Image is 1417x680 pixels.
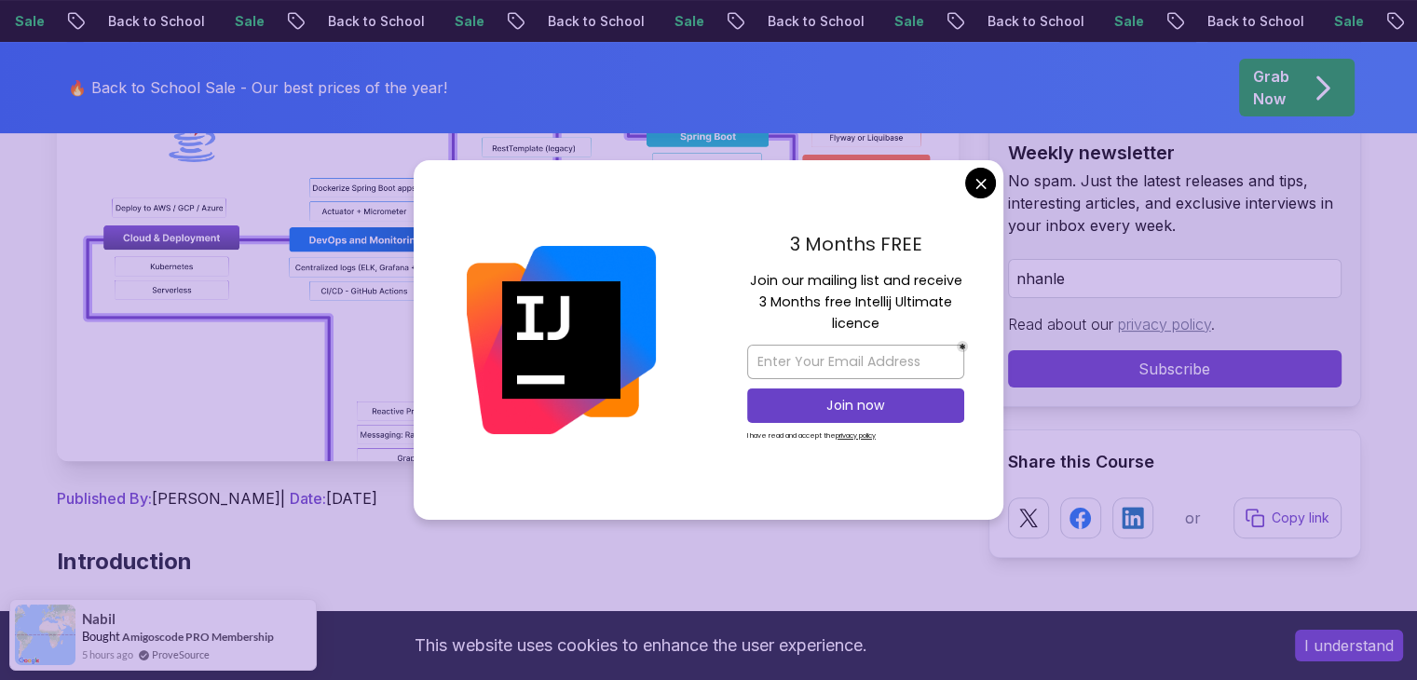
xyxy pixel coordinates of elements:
[416,12,476,31] p: Sale
[1118,315,1211,333] a: privacy policy
[57,487,959,510] p: [PERSON_NAME] | [DATE]
[1296,12,1356,31] p: Sale
[1169,12,1296,31] p: Back to School
[68,76,447,99] p: 🔥 Back to School Sale - Our best prices of the year!
[57,42,959,461] img: Spring Boot Roadmap 2025: The Complete Guide for Backend Developers thumbnail
[290,12,416,31] p: Back to School
[152,646,210,662] a: ProveSource
[1008,350,1342,388] button: Subscribe
[1008,140,1342,166] h2: Weekly newsletter
[949,12,1076,31] p: Back to School
[15,605,75,665] img: provesource social proof notification image
[57,547,959,577] h2: Introduction
[1076,12,1136,31] p: Sale
[82,646,133,662] span: 5 hours ago
[70,12,197,31] p: Back to School
[510,12,636,31] p: Back to School
[197,12,256,31] p: Sale
[82,611,116,627] span: Nabil
[122,629,274,645] a: Amigoscode PRO Membership
[1233,497,1342,538] button: Copy link
[636,12,696,31] p: Sale
[1253,65,1289,110] p: Grab Now
[1295,630,1403,661] button: Accept cookies
[856,12,916,31] p: Sale
[82,629,120,644] span: Bought
[1272,509,1329,527] p: Copy link
[1008,313,1342,335] p: Read about our .
[1185,507,1201,529] p: or
[729,12,856,31] p: Back to School
[1008,449,1342,475] h2: Share this Course
[57,489,152,508] span: Published By:
[290,489,326,508] span: Date:
[1008,170,1342,237] p: No spam. Just the latest releases and tips, interesting articles, and exclusive interviews in you...
[1008,259,1342,298] input: Enter your email
[14,625,1267,666] div: This website uses cookies to enhance the user experience.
